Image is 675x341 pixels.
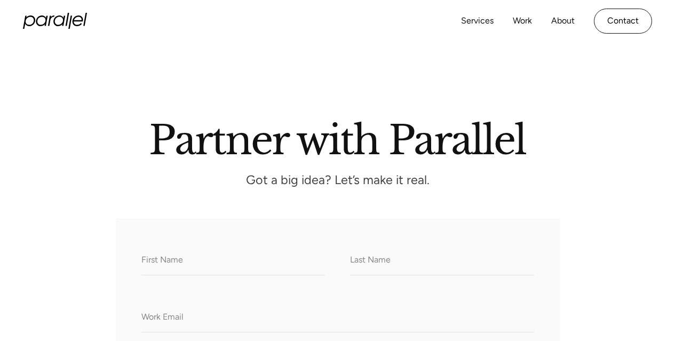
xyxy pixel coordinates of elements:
[594,9,652,34] a: Contact
[141,303,534,332] input: Work Email
[461,13,494,29] a: Services
[350,246,534,275] input: Last Name
[551,13,575,29] a: About
[178,176,498,185] p: Got a big idea? Let’s make it real.
[23,13,87,29] a: home
[55,122,621,155] h2: Partner with Parallel
[141,246,325,275] input: First Name
[513,13,532,29] a: Work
